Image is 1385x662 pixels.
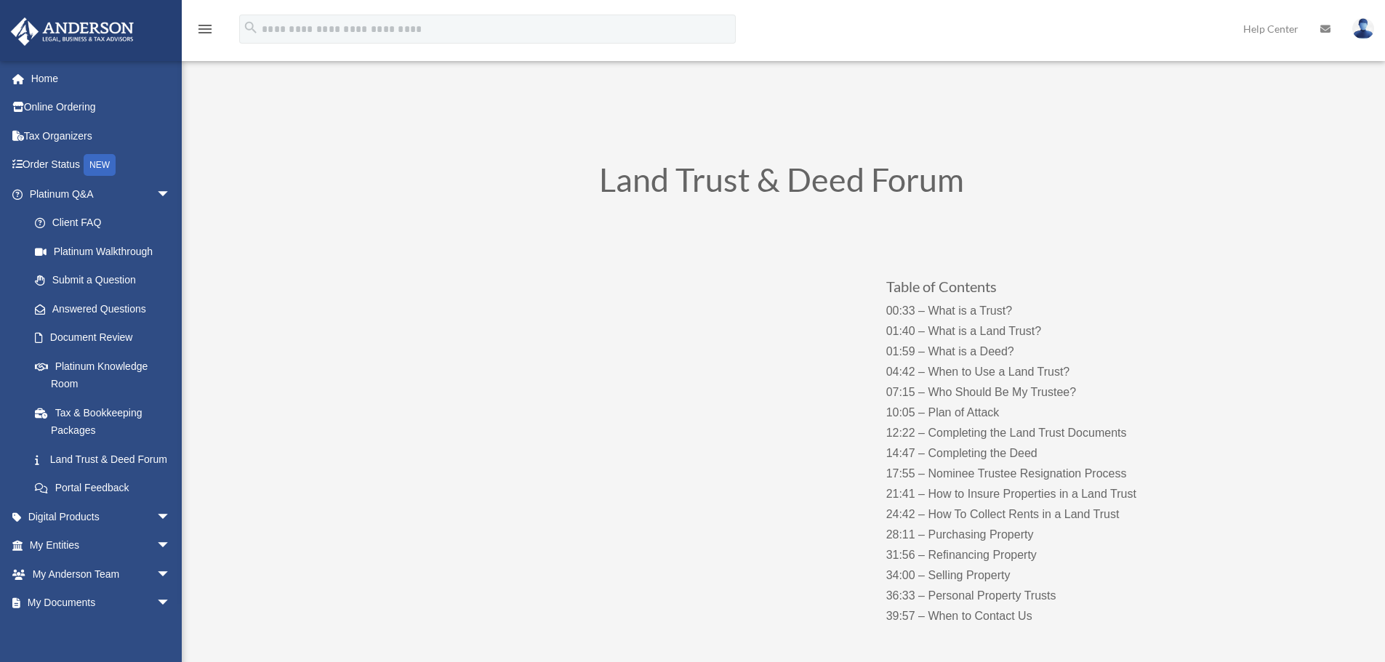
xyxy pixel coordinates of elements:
[156,179,185,209] span: arrow_drop_down
[196,25,214,38] a: menu
[10,502,193,531] a: Digital Productsarrow_drop_down
[1352,18,1374,39] img: User Pic
[20,209,193,238] a: Client FAQ
[10,150,193,180] a: Order StatusNEW
[10,93,193,122] a: Online Ordering
[20,294,193,323] a: Answered Questions
[10,531,193,560] a: My Entitiesarrow_drop_down
[20,398,193,445] a: Tax & Bookkeeping Packages
[84,154,116,176] div: NEW
[10,560,193,589] a: My Anderson Teamarrow_drop_down
[243,20,259,36] i: search
[20,352,193,398] a: Platinum Knowledge Room
[20,266,193,295] a: Submit a Question
[156,502,185,532] span: arrow_drop_down
[10,179,193,209] a: Platinum Q&Aarrow_drop_down
[20,237,193,266] a: Platinum Walkthrough
[10,64,193,93] a: Home
[156,531,185,561] span: arrow_drop_down
[156,560,185,589] span: arrow_drop_down
[886,301,1173,626] p: 00:33 – What is a Trust? 01:40 – What is a Land Trust? 01:59 – What is a Deed? 04:42 – When to Us...
[10,121,193,150] a: Tax Organizers
[156,589,185,618] span: arrow_drop_down
[10,589,193,618] a: My Documentsarrow_drop_down
[389,164,1174,203] h1: Land Trust & Deed Forum
[7,17,138,46] img: Anderson Advisors Platinum Portal
[886,279,1173,301] h3: Table of Contents
[20,323,193,352] a: Document Review
[20,474,193,503] a: Portal Feedback
[20,445,185,474] a: Land Trust & Deed Forum
[196,20,214,38] i: menu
